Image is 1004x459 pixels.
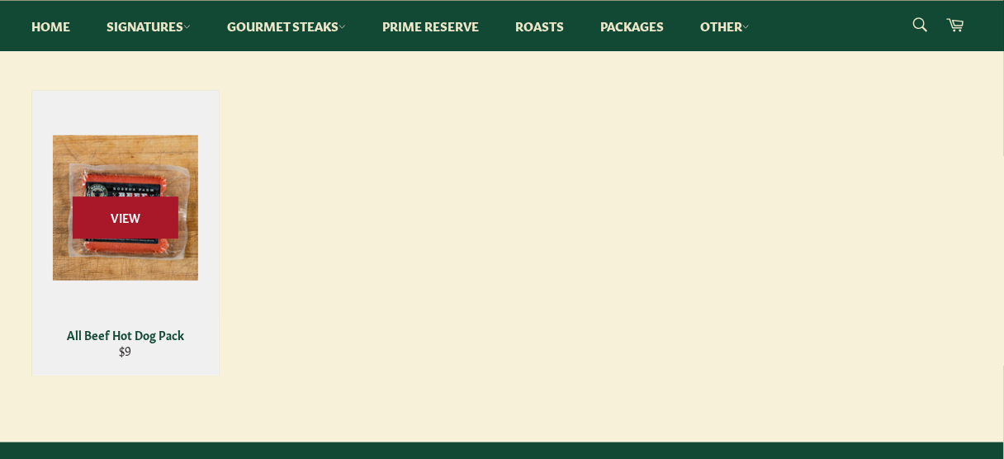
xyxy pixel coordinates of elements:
[366,1,495,51] a: Prime Reserve
[684,1,766,51] a: Other
[15,1,87,51] a: Home
[584,1,680,51] a: Packages
[499,1,580,51] a: Roasts
[90,1,207,51] a: Signatures
[73,197,178,239] span: View
[211,1,362,51] a: Gourmet Steaks
[43,327,209,343] div: All Beef Hot Dog Pack
[31,90,220,376] a: All Beef Hot Dog Pack All Beef Hot Dog Pack $9 View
